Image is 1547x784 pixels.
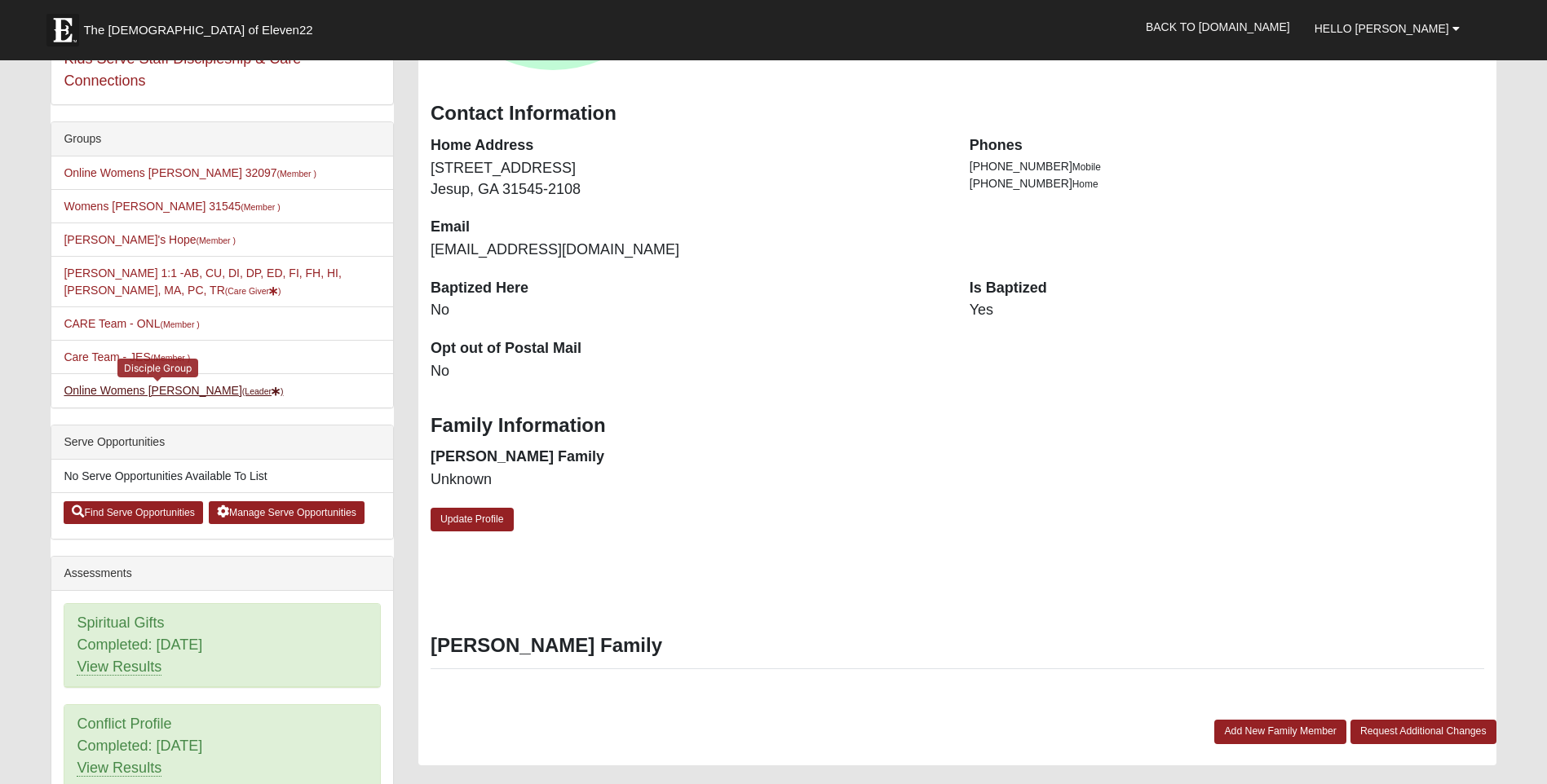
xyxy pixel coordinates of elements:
[431,240,945,261] dd: [EMAIL_ADDRESS][DOMAIN_NAME]
[64,350,190,363] a: Care Team - JES(Member )
[431,469,945,491] dd: Unknown
[64,501,203,524] a: Find Serve Opportunities
[431,634,1484,658] h3: [PERSON_NAME] Family
[431,300,945,321] dd: No
[151,353,190,363] small: (Member )
[431,102,1484,126] h3: Contact Information
[51,122,393,156] div: Groups
[83,22,312,38] span: The [DEMOGRAPHIC_DATA] of Eleven22
[241,202,280,212] small: (Member )
[431,361,945,382] dd: No
[1315,22,1449,35] span: Hello [PERSON_NAME]
[160,319,199,329] small: (Member )
[1134,7,1302,47] a: Back to [DOMAIN_NAME]
[431,158,945,200] dd: [STREET_ADDRESS] Jesup, GA 31545-2108
[64,604,380,687] div: Spiritual Gifts Completed: [DATE]
[64,166,316,179] a: Online Womens [PERSON_NAME] 32097(Member )
[64,200,280,213] a: Womens [PERSON_NAME] 31545(Member )
[431,135,945,156] dt: Home Address
[117,359,198,377] div: Disciple Group
[970,300,1484,321] dd: Yes
[77,760,161,777] a: View Results
[1072,161,1101,173] span: Mobile
[51,425,393,460] div: Serve Opportunities
[970,278,1484,299] dt: Is Baptized
[1302,8,1472,49] a: Hello [PERSON_NAME]
[970,158,1484,175] li: [PHONE_NUMBER]
[64,233,236,246] a: [PERSON_NAME]'s Hope(Member )
[1214,720,1346,743] a: Add New Family Member
[64,317,199,330] a: CARE Team - ONL(Member )
[197,236,236,245] small: (Member )
[1072,178,1098,190] span: Home
[431,278,945,299] dt: Baptized Here
[77,658,161,676] a: View Results
[38,6,365,46] a: The [DEMOGRAPHIC_DATA] of Eleven22
[431,217,945,238] dt: Email
[225,286,281,296] small: (Care Giver )
[970,135,1484,156] dt: Phones
[431,447,945,468] dt: [PERSON_NAME] Family
[64,266,341,297] a: [PERSON_NAME] 1:1 -AB, CU, DI, DP, ED, FI, FH, HI, [PERSON_NAME], MA, PC, TR(Care Giver)
[970,175,1484,192] li: [PHONE_NUMBER]
[277,169,316,178] small: (Member )
[46,14,79,46] img: Eleven22 logo
[51,460,393,493] li: No Serve Opportunities Available To List
[1350,720,1496,743] a: Request Additional Changes
[242,386,284,396] small: (Leader )
[209,501,365,524] a: Manage Serve Opportunities
[64,384,283,397] a: Online Womens [PERSON_NAME](Leader)
[431,508,514,531] a: Update Profile
[431,414,1484,438] h3: Family Information
[431,338,945,359] dt: Opt out of Postal Mail
[51,557,393,591] div: Assessments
